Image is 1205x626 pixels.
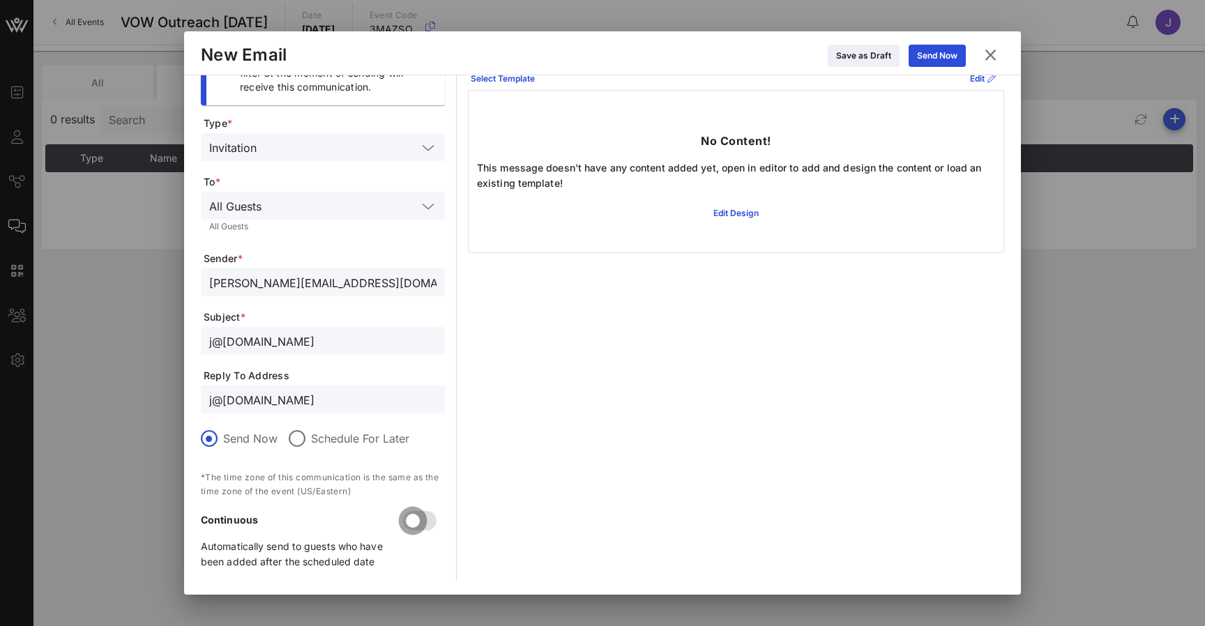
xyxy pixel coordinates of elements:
[713,206,759,220] div: Edit Design
[209,390,437,409] input: From
[201,45,287,66] div: New Email
[201,192,445,220] div: All Guests
[471,72,535,86] div: Select Template
[962,68,1004,90] button: Edit
[201,539,406,570] p: Automatically send to guests who have been added after the scheduled date
[204,175,445,189] span: To
[836,49,891,63] div: Save as Draft
[209,142,257,154] div: Invitation
[462,68,543,90] button: Select Template
[917,49,957,63] div: Send Now
[223,432,278,445] label: Send Now
[201,471,445,498] p: *The time zone of this communication is the same as the time zone of the event (US/Eastern)
[204,252,445,266] span: Sender
[701,132,771,149] p: No Content!
[909,45,966,67] button: Send Now
[477,160,995,191] p: This message doesn't have any content added yet, open in editor to add and design the content or ...
[204,116,445,130] span: Type
[201,512,406,528] p: Continuous
[705,202,767,224] button: Edit Design
[209,222,437,231] div: All Guests
[209,332,437,350] input: Subject
[201,133,445,161] div: Invitation
[311,432,409,445] label: Schedule For Later
[204,310,445,324] span: Subject
[209,200,262,213] div: All Guests
[209,273,437,291] input: From
[970,72,996,86] div: Edit
[204,369,445,383] span: Reply To Address
[828,45,900,67] button: Save as Draft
